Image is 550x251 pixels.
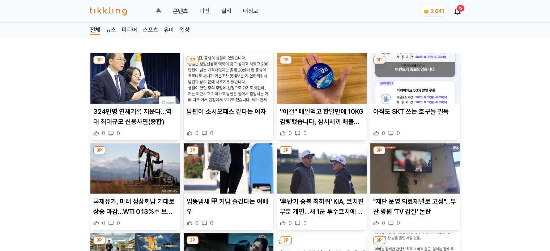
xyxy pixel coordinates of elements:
[172,7,188,16] a: 콘텐츠
[289,220,292,227] span: 0
[221,7,231,16] a: 실적
[187,107,270,117] p: 남편이 소시오패스 같다는 여자
[373,236,385,244] div: 3P
[397,130,400,137] span: 0
[303,220,307,227] span: 0
[195,220,199,227] span: 0
[370,53,460,104] img: 아직도 SKT 쓰는 호구들 필독
[280,146,292,154] div: 3P
[457,5,464,12] div: 19
[373,107,457,117] p: 아직도 SKT 쓰는 호구들 필독
[184,143,273,194] img: 입똥냄새 甲 커담 즐긴다는 여배우
[90,143,180,194] img: 국제유가, 미러 정상회담 기대로 상승 마감…WTI 0.13%↑ 브렌트 0.06%↑
[280,236,292,244] div: 3P
[106,26,116,35] a: 뉴스
[183,53,274,140] div: 3P 남편이 소시오패스 같다는 여자 남편이 소시오패스 같다는 여자 0 0
[382,220,385,227] span: 0
[93,236,105,244] div: 3P
[187,196,270,217] p: 입똥냄새 甲 커담 즐긴다는 여배우
[93,196,177,217] p: 국제유가, 미러 정상회담 기대로 상승 마감…WTI 0.13%↑ 브렌트 0.06%↑
[431,8,444,14] span: 2,041
[397,220,400,227] span: 0
[289,130,292,137] span: 0
[373,146,385,154] div: 3P
[90,143,180,230] div: 3P 국제유가, 미러 정상회담 기대로 상승 마감…WTI 0.13%↑ 브렌트 0.06%↑ 국제유가, 미러 정상회담 기대로 상승 마감…WTI 0.13%↑ 브렌트 0.06%↑ 0 0
[370,143,460,230] div: 3P "재단 운영 의료채널로 고정"…부산 병원 'TV 갑질' 논란 "재단 운영 의료채널로 고정"…부산 병원 'TV 갑질' 논란 0 0
[122,26,137,35] a: 미디어
[93,56,105,64] div: 3P
[117,130,120,137] span: 0
[93,146,105,154] div: 3P
[90,7,127,16] img: 티끌링
[187,236,199,244] div: 3P
[277,53,367,140] div: 3P ''이걸'' 매일먹고 한달만에 10KG 감량했습니다, 삼시세끼 배불리 드세요 ''이걸'' 매일먹고 한달만에 10KG 감량했습니다, 삼시세끼 배불리 드세요 0 0
[164,26,174,35] a: 유머
[90,26,100,35] a: 전체
[280,107,364,127] p: ''이걸'' 매일먹고 한달만에 10KG 감량했습니다, 삼시세끼 배불리 드세요
[280,196,364,217] p: '후반기 승률 최하위' KIA, 코치진 부분 개편…새 1군 투수코치에 이동걸
[156,7,161,16] a: 홈
[303,130,307,137] span: 0
[277,143,367,194] img: '후반기 승률 최하위' KIA, 코치진 부분 개편…새 1군 투수코치에 이동걸
[455,7,460,16] a: 19
[277,143,367,230] div: 3P '후반기 승률 최하위' KIA, 코치진 부분 개편…새 1군 투수코치에 이동걸 '후반기 승률 최하위' KIA, 코치진 부분 개편…새 1군 투수코치에 이동걸 0 0
[187,146,199,154] div: 3P
[102,130,105,137] span: 0
[243,7,258,16] a: 내정보
[382,130,385,137] span: 0
[184,53,273,104] img: 남편이 소시오패스 같다는 여자
[373,56,385,64] div: 3P
[187,56,199,64] div: 3P
[373,196,457,217] p: "재단 운영 의료채널로 고정"…부산 병원 'TV 갑질' 논란
[423,9,429,14] img: coin
[420,6,446,17] a: coin 2,041
[370,143,460,194] img: "재단 운영 의료채널로 고정"…부산 병원 'TV 갑질' 논란
[90,53,180,104] img: 324만명 연체기록 지운다…역대 최대규모 신용사면(종합)
[180,26,190,35] a: 일상
[210,220,213,227] span: 0
[277,53,367,104] img: ''이걸'' 매일먹고 한달만에 10KG 감량했습니다, 삼시세끼 배불리 드세요
[199,7,209,16] button: 미션
[280,56,292,64] div: 3P
[102,220,105,227] span: 0
[90,53,180,140] div: 3P 324만명 연체기록 지운다…역대 최대규모 신용사면(종합) 324만명 연체기록 지운다…역대 최대규모 신용사면(종합) 0 0
[183,143,274,230] div: 3P 입똥냄새 甲 커담 즐긴다는 여배우 입똥냄새 甲 커담 즐긴다는 여배우 0 0
[370,53,460,140] div: 3P 아직도 SKT 쓰는 호구들 필독 아직도 SKT 쓰는 호구들 필독 0 0
[143,26,158,35] a: 스포츠
[195,130,199,137] span: 0
[93,107,177,127] p: 324만명 연체기록 지운다…역대 최대규모 신용사면(종합)
[117,220,120,227] span: 0
[210,130,213,137] span: 0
